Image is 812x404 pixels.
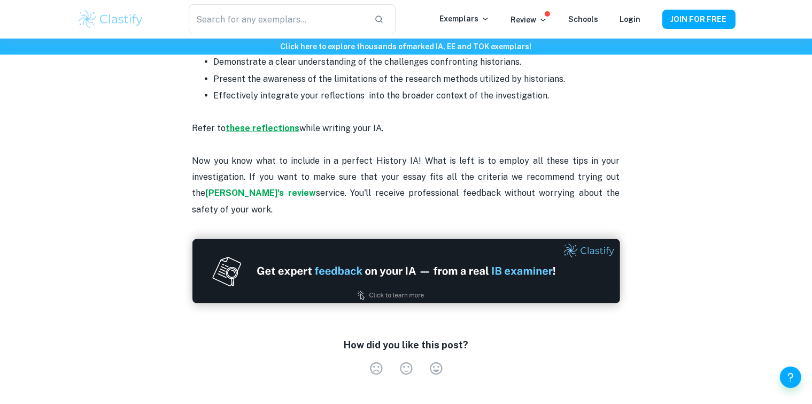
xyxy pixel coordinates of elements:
[77,9,145,30] img: Clastify logo
[2,41,810,52] h6: Click here to explore thousands of marked IA, EE and TOK exemplars !
[189,4,365,34] input: Search for any exemplars...
[344,338,468,353] h6: How did you like this post?
[214,90,550,101] span: Effectively integrate your reflections into the broader context of the investigation.
[440,13,490,25] p: Exemplars
[192,104,620,218] p: Refer to while writing your IA. Now you know what to include in a perfect History IA! What is lef...
[214,57,522,67] span: Demonstrate a clear understanding of the challenges confronting historians.
[226,123,300,133] a: these reflections
[214,74,566,84] span: Present the awareness of the limitations of the research methods utilized by historians.
[206,188,316,198] a: [PERSON_NAME]'s review
[511,14,547,26] p: Review
[192,239,620,303] img: Ad
[662,10,736,29] button: JOIN FOR FREE
[569,15,599,24] a: Schools
[620,15,641,24] a: Login
[780,367,801,388] button: Help and Feedback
